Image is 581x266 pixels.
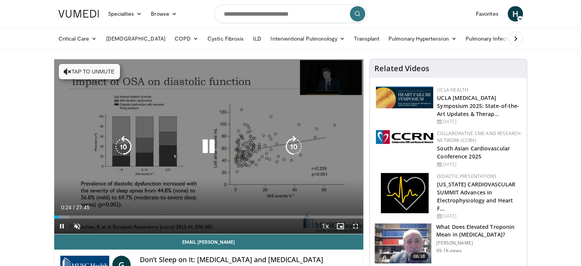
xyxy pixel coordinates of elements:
[437,130,521,144] a: Collaborative CME and Research Network (CCRN)
[76,204,89,211] span: 27:45
[348,219,363,234] button: Fullscreen
[61,204,71,211] span: 0:24
[54,219,70,234] button: Pause
[384,31,461,46] a: Pulmonary Hypertension
[381,173,429,213] img: 1860aa7a-ba06-47e3-81a4-3dc728c2b4cf.png.150x105_q85_autocrop_double_scale_upscale_version-0.2.png
[375,224,431,263] img: 98daf78a-1d22-4ebe-927e-10afe95ffd94.150x105_q85_crop-smart_upscale.jpg
[437,145,510,160] a: South Asian Cardiovascular Conference 2025
[437,161,521,168] div: [DATE]
[436,248,461,254] p: 99.1K views
[58,10,99,18] img: VuMedi Logo
[374,223,522,264] a: 06:38 What Does Elevated Troponin Mean in [MEDICAL_DATA]? [PERSON_NAME] 99.1K views
[376,130,433,144] img: a04ee3ba-8487-4636-b0fb-5e8d268f3737.png.150x105_q85_autocrop_double_scale_upscale_version-0.2.png
[376,86,433,108] img: 0682476d-9aca-4ba2-9755-3b180e8401f5.png.150x105_q85_autocrop_double_scale_upscale_version-0.2.png
[203,31,248,46] a: Cystic Fibrosis
[70,219,85,234] button: Unmute
[102,31,170,46] a: [DEMOGRAPHIC_DATA]
[170,31,203,46] a: COPD
[140,256,358,264] h4: Don’t Sleep on It: [MEDICAL_DATA] and [MEDICAL_DATA]
[104,6,147,21] a: Specialties
[214,5,367,23] input: Search topics, interventions
[350,31,384,46] a: Transplant
[410,253,429,260] span: 06:38
[437,118,521,125] div: [DATE]
[437,181,515,212] a: [US_STATE] CARDIOVASCULAR SUMMIT Advances in Electrophysiology and Heart F…
[73,204,75,211] span: /
[461,31,527,46] a: Pulmonary Infection
[248,31,266,46] a: ILD
[508,6,523,21] a: H
[437,86,468,93] a: UCLA Health
[436,240,522,246] p: [PERSON_NAME]
[436,223,522,238] h3: What Does Elevated Troponin Mean in [MEDICAL_DATA]?
[374,64,429,73] h4: Related Videos
[317,219,333,234] button: Playback Rate
[54,59,364,234] video-js: Video Player
[471,6,503,21] a: Favorites
[59,64,120,79] button: Tap to unmute
[333,219,348,234] button: Enable picture-in-picture mode
[54,31,102,46] a: Critical Care
[437,94,519,117] a: UCLA [MEDICAL_DATA] Symposium 2025: State-of-the-Art Updates & Therap…
[54,234,364,250] a: Email [PERSON_NAME]
[437,173,521,180] div: Didactic Presentations
[146,6,181,21] a: Browse
[437,213,521,220] div: [DATE]
[266,31,350,46] a: Interventional Pulmonology
[54,215,364,219] div: Progress Bar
